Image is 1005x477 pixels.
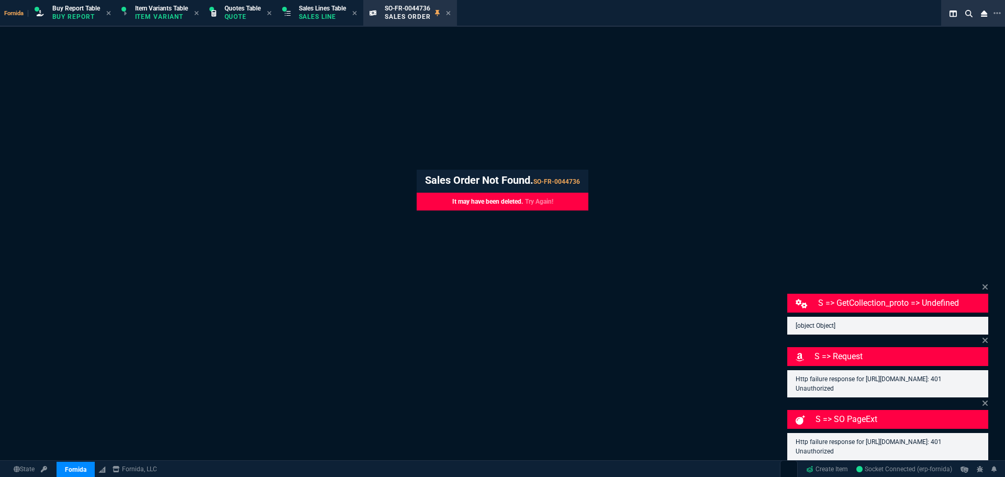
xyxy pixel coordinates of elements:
p: Buy Report [52,13,100,21]
a: msbcCompanyName [109,464,160,474]
span: SO-FR-0044736 [533,178,580,185]
a: Try Again! [525,198,553,205]
a: o480s4kR9sJBbHpMAABA [856,464,952,474]
p: Sales Order [385,13,431,21]
span: Socket Connected (erp-fornida) [856,465,952,473]
span: SO-FR-0044736 [385,5,430,12]
p: Http failure response for [URL][DOMAIN_NAME]: 401 Unauthorized [796,437,980,456]
nx-icon: Close Tab [106,9,111,18]
nx-icon: Close Tab [446,9,451,18]
a: Global State [10,464,38,474]
nx-icon: Open New Tab [993,8,1001,18]
p: Item Variant [135,13,187,21]
p: S => request [814,350,986,363]
p: It may have been deleted. [417,193,588,210]
a: API TOKEN [38,464,50,474]
span: Item Variants Table [135,5,188,12]
span: Sales Lines Table [299,5,346,12]
p: S => getCollection_proto => undefined [818,297,987,309]
p: Quote [225,13,261,21]
a: Create Item [802,461,852,477]
span: Buy Report Table [52,5,100,12]
nx-icon: Search [961,7,977,20]
nx-icon: Close Workbench [977,7,991,20]
p: S => SO PageExt [816,413,986,426]
span: Fornida [4,10,28,17]
nx-icon: Split Panels [945,7,961,20]
nx-icon: Close Tab [267,9,272,18]
nx-icon: Close Tab [194,9,199,18]
span: Quotes Table [225,5,261,12]
nx-icon: Close Tab [352,9,357,18]
p: Http failure response for [URL][DOMAIN_NAME]: 401 Unauthorized [796,374,980,393]
p: Sales Line [299,13,346,21]
p: [object Object] [796,321,980,330]
h4: Sales Order Not Found. [417,170,588,193]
